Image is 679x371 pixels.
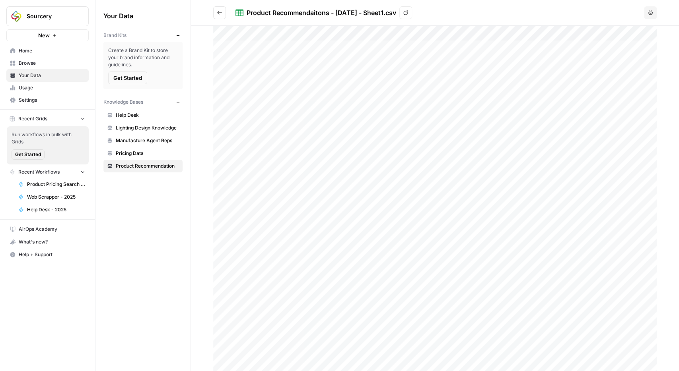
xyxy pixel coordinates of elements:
[18,168,60,176] span: Recent Workflows
[15,151,41,158] span: Get Started
[12,149,45,160] button: Get Started
[116,162,179,170] span: Product Recommendation
[12,131,84,145] span: Run workflows in bulk with Grids
[6,236,89,248] button: What's new?
[27,181,85,188] span: Product Pricing Search - 2025
[113,74,142,82] span: Get Started
[15,203,89,216] a: Help Desk - 2025
[19,60,85,67] span: Browse
[19,84,85,91] span: Usage
[18,115,47,122] span: Recent Grids
[19,47,85,54] span: Home
[103,32,126,39] span: Brand Kits
[103,99,143,106] span: Knowledge Bases
[103,134,183,147] a: Manufacture Agent Reps
[6,248,89,261] button: Help + Support
[6,166,89,178] button: Recent Workflows
[6,44,89,57] a: Home
[27,193,85,201] span: Web Scrapper - 2025
[103,11,173,21] span: Your Data
[108,71,147,84] button: Get Started
[27,12,75,20] span: Sourcery
[116,124,179,131] span: Lighting Design Knowledge
[6,6,89,26] button: Workspace: Sourcery
[15,178,89,191] a: Product Pricing Search - 2025
[7,236,88,248] div: What's new?
[6,69,89,82] a: Your Data
[116,150,179,157] span: Pricing Data
[103,147,183,160] a: Pricing Data
[15,191,89,203] a: Web Scrapper - 2025
[116,137,179,144] span: Manufacture Agent Reps
[103,160,183,172] a: Product Recommendation
[6,223,89,236] a: AirOps Academy
[213,6,226,19] button: Go back
[19,72,85,79] span: Your Data
[6,113,89,125] button: Recent Grids
[108,47,178,68] span: Create a Brand Kit to store your brand information and guidelines.
[6,57,89,70] a: Browse
[6,29,89,41] button: New
[9,9,23,23] img: Sourcery Logo
[27,206,85,213] span: Help Desk - 2025
[6,94,89,106] a: Settings
[247,8,396,17] div: Product Recommendaitons - [DATE] - Sheet1.csv
[103,109,183,122] a: Help Desk
[19,226,85,233] span: AirOps Academy
[19,97,85,104] span: Settings
[19,251,85,258] span: Help + Support
[103,122,183,134] a: Lighting Design Knowledge
[116,112,179,119] span: Help Desk
[38,31,50,39] span: New
[6,81,89,94] a: Usage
